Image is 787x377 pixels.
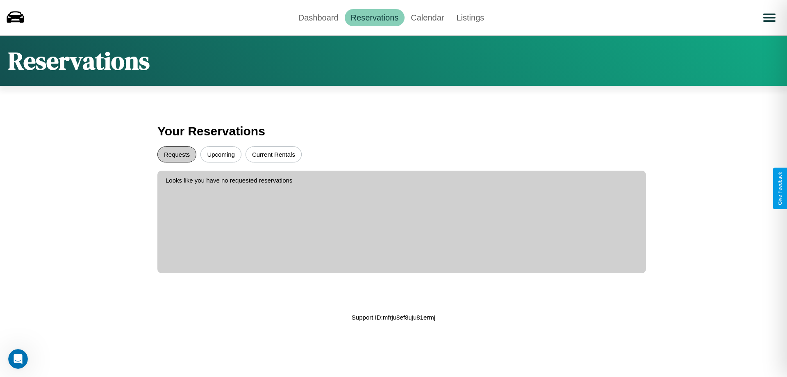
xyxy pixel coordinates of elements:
[166,175,638,186] p: Looks like you have no requested reservations
[246,146,302,162] button: Current Rentals
[157,120,630,142] h3: Your Reservations
[777,172,783,205] div: Give Feedback
[450,9,490,26] a: Listings
[405,9,450,26] a: Calendar
[345,9,405,26] a: Reservations
[8,44,150,78] h1: Reservations
[352,312,435,323] p: Support ID: mfrju8ef8uju81ermj
[200,146,241,162] button: Upcoming
[157,146,196,162] button: Requests
[758,6,781,29] button: Open menu
[292,9,345,26] a: Dashboard
[8,349,28,369] iframe: Intercom live chat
